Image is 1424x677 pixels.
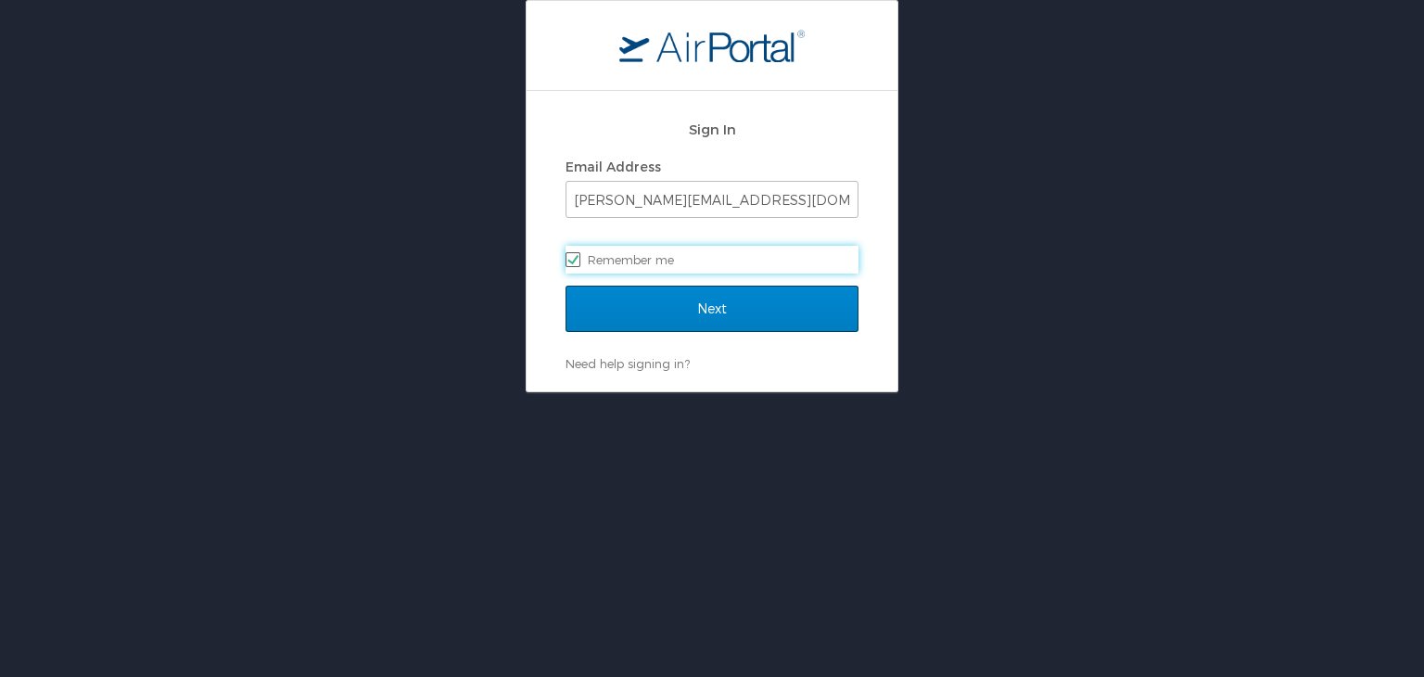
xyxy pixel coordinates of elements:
input: Next [566,286,858,332]
h2: Sign In [566,119,858,140]
label: Remember me [566,246,858,274]
img: logo [619,29,805,62]
label: Email Address [566,159,661,174]
a: Need help signing in? [566,356,690,371]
